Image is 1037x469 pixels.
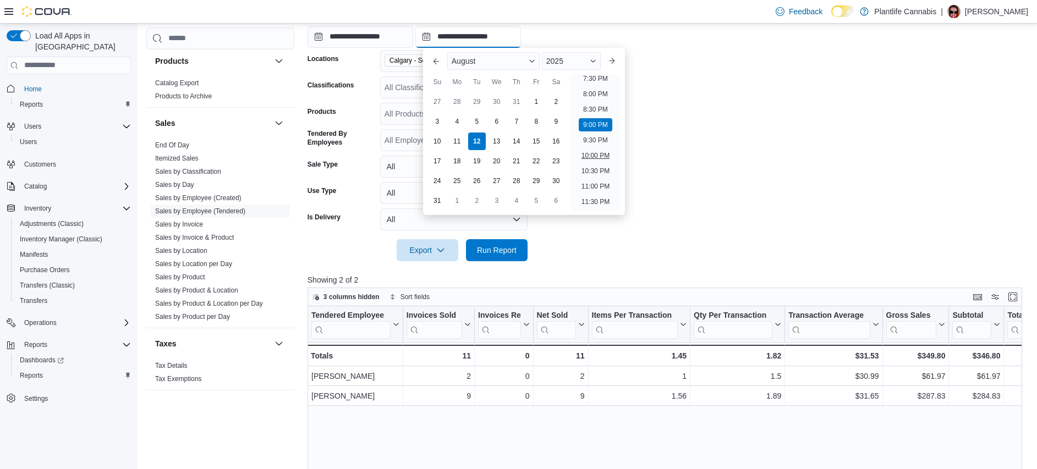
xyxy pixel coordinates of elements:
[389,55,435,66] span: Calgary - Seton
[694,310,781,338] button: Qty Per Transaction
[20,120,131,133] span: Users
[788,310,879,338] button: Transaction Average
[508,172,525,190] div: day-28
[536,369,584,383] div: 2
[15,263,74,277] a: Purchase Orders
[577,164,614,178] li: 10:30 PM
[952,310,991,338] div: Subtotal
[155,92,212,101] span: Products to Archive
[546,57,563,65] span: 2025
[24,182,47,191] span: Catalog
[694,349,781,362] div: 1.82
[24,122,41,131] span: Users
[547,113,565,130] div: day-9
[155,155,199,162] a: Itemized Sales
[528,113,545,130] div: day-8
[886,310,945,338] button: Gross Sales
[536,310,575,321] div: Net Sold
[2,81,135,97] button: Home
[11,231,135,247] button: Inventory Manager (Classic)
[508,113,525,130] div: day-7
[542,52,601,70] div: Button. Open the year selector. 2025 is currently selected.
[155,194,242,202] a: Sales by Employee (Created)
[155,260,232,268] a: Sales by Location per Day
[788,349,879,362] div: $31.53
[20,281,75,290] span: Transfers (Classic)
[547,152,565,170] div: day-23
[15,248,52,261] a: Manifests
[311,310,399,338] button: Tendered Employee
[429,192,446,209] div: day-31
[577,195,614,208] li: 11:30 PM
[155,168,221,175] a: Sales by Classification
[155,313,230,321] a: Sales by Product per Day
[508,133,525,150] div: day-14
[427,92,566,211] div: August, 2025
[886,389,945,402] div: $287.83
[15,369,131,382] span: Reports
[15,98,47,111] a: Reports
[155,141,189,150] span: End Of Day
[311,310,391,338] div: Tendered Employee
[788,310,870,338] div: Transaction Average
[2,315,135,330] button: Operations
[488,192,506,209] div: day-3
[488,93,506,111] div: day-30
[308,54,339,63] label: Locations
[11,97,135,112] button: Reports
[579,118,612,131] li: 9:00 PM
[15,279,131,292] span: Transfers (Classic)
[11,134,135,150] button: Users
[20,202,131,215] span: Inventory
[20,137,37,146] span: Users
[528,73,545,91] div: Fr
[579,72,612,85] li: 7:30 PM
[15,135,41,148] a: Users
[155,220,203,229] span: Sales by Invoice
[385,290,434,304] button: Sort fields
[488,73,506,91] div: We
[448,133,466,150] div: day-11
[547,73,565,91] div: Sa
[155,233,234,242] span: Sales by Invoice & Product
[311,389,399,402] div: [PERSON_NAME]
[452,57,476,65] span: August
[15,217,88,230] a: Adjustments (Classic)
[788,389,879,402] div: $31.65
[448,172,466,190] div: day-25
[971,290,984,304] button: Keyboard shortcuts
[415,26,521,48] input: Press the down key to enter a popover containing a calendar. Press the escape key to close the po...
[547,93,565,111] div: day-2
[155,141,189,149] a: End Of Day
[155,181,194,189] a: Sales by Day
[429,73,446,91] div: Su
[448,93,466,111] div: day-28
[380,182,528,204] button: All
[579,134,612,147] li: 9:30 PM
[397,239,458,261] button: Export
[965,5,1028,18] p: [PERSON_NAME]
[468,93,486,111] div: day-29
[15,369,47,382] a: Reports
[20,82,46,96] a: Home
[155,118,270,129] button: Sales
[468,172,486,190] div: day-26
[20,316,61,329] button: Operations
[2,156,135,172] button: Customers
[20,82,131,96] span: Home
[155,56,270,67] button: Products
[155,220,203,228] a: Sales by Invoice
[308,26,413,48] input: Press the down key to open a popover containing a calendar.
[15,135,131,148] span: Users
[20,296,47,305] span: Transfers
[308,213,341,222] label: Is Delivery
[155,247,207,255] a: Sales by Location
[15,233,107,246] a: Inventory Manager (Classic)
[308,129,376,147] label: Tendered By Employees
[488,133,506,150] div: day-13
[577,149,614,162] li: 10:00 PM
[20,158,61,171] a: Customers
[155,338,177,349] h3: Taxes
[536,310,575,338] div: Net Sold
[1006,290,1019,304] button: Enter fullscreen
